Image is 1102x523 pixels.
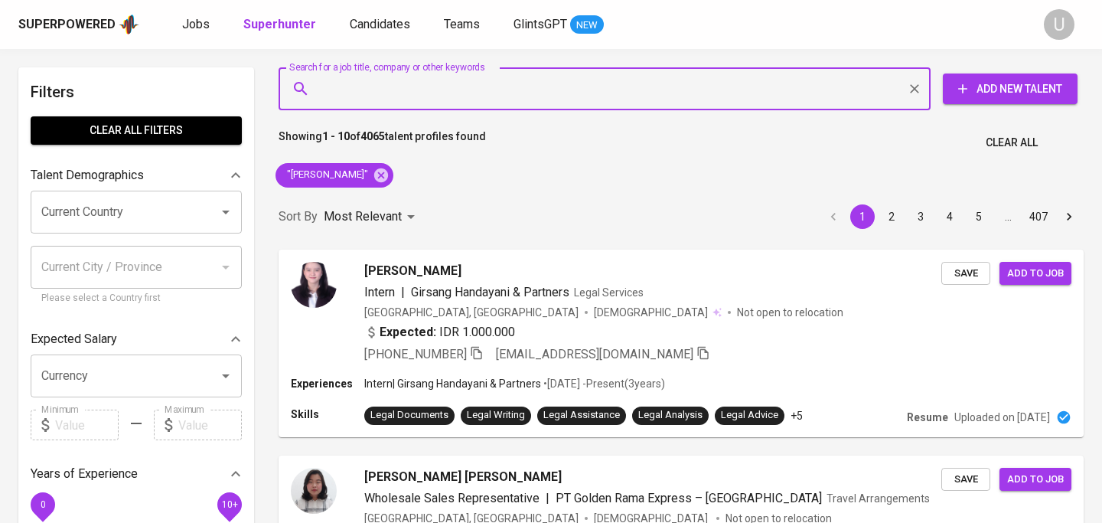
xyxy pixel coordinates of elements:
div: [GEOGRAPHIC_DATA], [GEOGRAPHIC_DATA] [364,305,579,320]
input: Value [55,410,119,440]
button: Save [941,468,990,492]
span: Wholesale Sales Representative [364,491,540,505]
b: Superhunter [243,17,316,31]
h6: Filters [31,80,242,104]
span: Save [949,471,983,489]
p: Talent Demographics [31,166,144,185]
p: +5 [791,408,803,423]
div: Legal Assistance [543,408,620,423]
div: Talent Demographics [31,160,242,191]
button: Clear All [980,129,1044,157]
a: Candidates [350,15,413,34]
button: Go to page 2 [879,204,904,229]
button: Go to page 3 [908,204,933,229]
nav: pagination navigation [819,204,1084,229]
button: Open [215,365,236,387]
p: Uploaded on [DATE] [954,410,1050,425]
span: Jobs [182,17,210,31]
p: Intern | Girsang Handayani & Partners [364,376,541,391]
span: GlintsGPT [514,17,567,31]
div: Legal Analysis [638,408,703,423]
p: Resume [907,410,948,425]
span: Add New Talent [955,80,1065,99]
img: 14dd986301960794e36c5860ccff747f.jpg [291,262,337,308]
span: "[PERSON_NAME]" [275,168,377,182]
span: Travel Arrangements [826,492,930,505]
button: Open [215,201,236,223]
p: • [DATE] - Present ( 3 years ) [541,376,665,391]
a: Jobs [182,15,213,34]
span: NEW [570,18,604,33]
a: Superhunter [243,15,319,34]
p: Not open to relocation [737,305,843,320]
span: Add to job [1007,471,1064,489]
div: Superpowered [18,16,116,34]
div: … [996,209,1020,224]
span: [PERSON_NAME] [364,262,461,280]
b: 4065 [360,130,385,142]
a: GlintsGPT NEW [514,15,604,34]
span: Candidates [350,17,410,31]
p: Years of Experience [31,465,138,483]
div: "[PERSON_NAME]" [275,163,393,188]
button: Go to page 5 [967,204,991,229]
b: Expected: [380,323,436,342]
img: app logo [119,13,139,36]
button: Clear All filters [31,116,242,145]
div: Legal Advice [721,408,778,423]
span: PT Golden Rama Express – [GEOGRAPHIC_DATA] [556,491,822,505]
span: [PHONE_NUMBER] [364,347,467,361]
button: Go to next page [1057,204,1081,229]
span: Teams [444,17,480,31]
span: [PERSON_NAME] [PERSON_NAME] [364,468,562,486]
p: Showing of talent profiles found [279,129,486,157]
div: Legal Writing [467,408,525,423]
p: Experiences [291,376,364,391]
input: Value [178,410,242,440]
span: | [546,489,549,508]
span: Add to job [1007,265,1064,283]
a: Superpoweredapp logo [18,13,139,36]
a: [PERSON_NAME]Intern|Girsang Handayani & PartnersLegal Services[GEOGRAPHIC_DATA], [GEOGRAPHIC_DATA... [279,250,1084,437]
b: 1 - 10 [322,130,350,142]
p: Expected Salary [31,330,117,348]
p: Most Relevant [324,208,402,226]
div: IDR 1.000.000 [364,323,515,342]
span: Legal Services [574,286,644,299]
span: [DEMOGRAPHIC_DATA] [594,305,710,320]
p: Please select a Country first [41,291,231,306]
div: Most Relevant [324,203,420,231]
span: Clear All [986,133,1038,152]
div: Legal Documents [370,408,448,423]
span: 0 [40,499,45,510]
span: Girsang Handayani & Partners [411,285,569,299]
img: 643d5f1655477108495c918f55c5d7c1.jpg [291,468,337,514]
a: Teams [444,15,483,34]
div: Years of Experience [31,459,242,489]
span: | [401,283,405,302]
button: Add New Talent [943,74,1078,104]
span: Intern [364,285,395,299]
div: U [1044,9,1074,40]
button: Go to page 407 [1025,204,1052,229]
button: Save [941,262,990,286]
button: Add to job [999,468,1071,492]
button: page 1 [850,204,875,229]
span: 10+ [221,499,237,510]
span: [EMAIL_ADDRESS][DOMAIN_NAME] [496,347,693,361]
span: Save [949,265,983,283]
button: Add to job [999,262,1071,286]
button: Go to page 4 [937,204,962,229]
p: Skills [291,407,364,422]
p: Sort By [279,208,318,226]
button: Clear [904,78,925,100]
span: Clear All filters [43,121,230,140]
div: Expected Salary [31,324,242,355]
